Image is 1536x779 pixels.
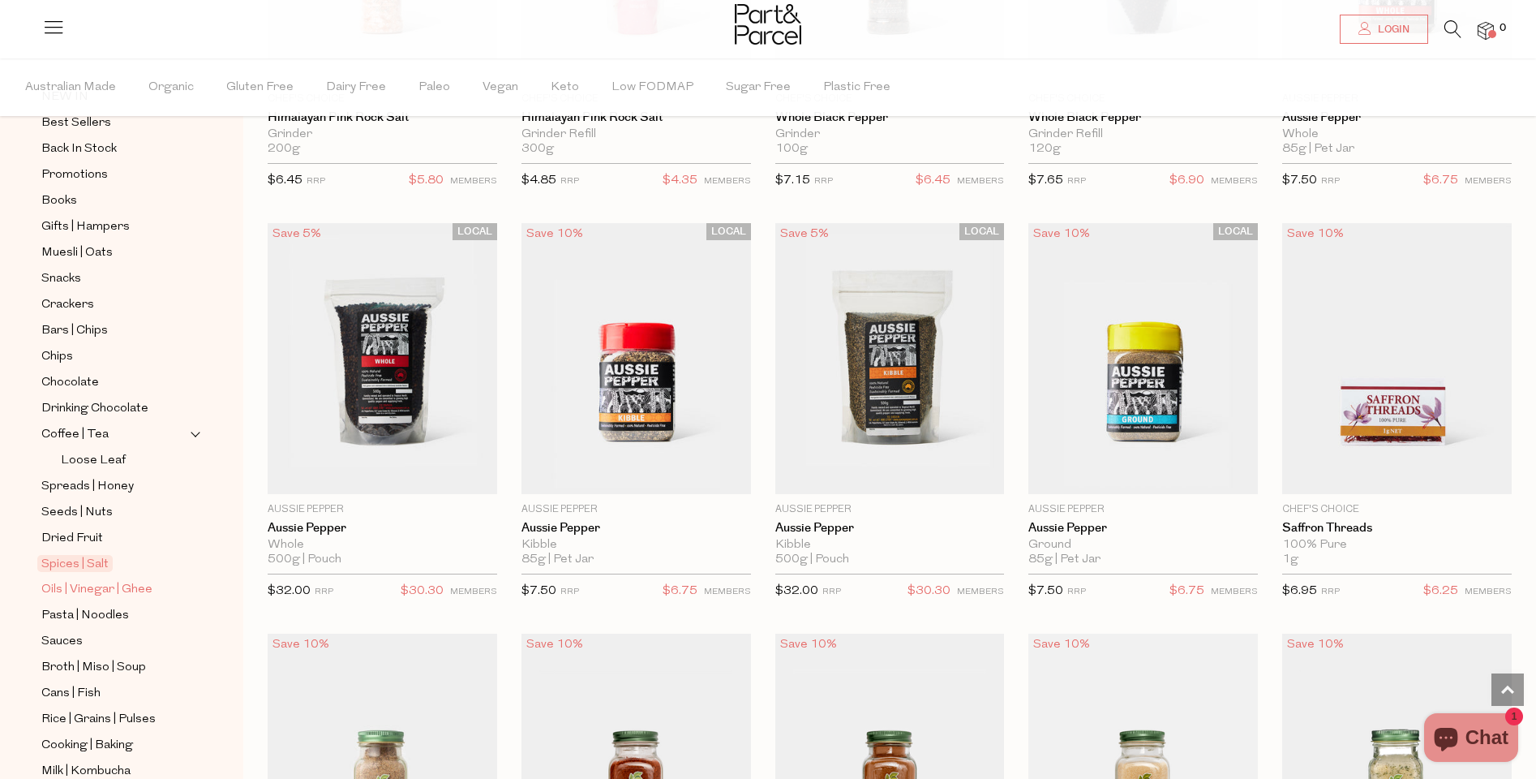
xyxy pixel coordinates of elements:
a: Books [41,191,189,211]
p: Aussie Pepper [521,502,751,517]
small: RRP [1067,587,1086,596]
span: Chocolate [41,373,99,393]
a: Drinking Chocolate [41,398,189,419]
span: Spices | Salt [37,555,113,572]
a: Himalayan Pink Rock Salt [521,110,751,125]
a: Dried Fruit [41,528,189,549]
span: Low FODMAP [611,59,693,116]
span: $32.00 [775,585,818,597]
span: Cans | Fish [41,684,101,704]
span: Broth | Miso | Soup [41,658,146,678]
inbox-online-store-chat: Shopify online store chat [1419,713,1523,766]
p: Aussie Pepper [1028,502,1258,517]
span: Seeds | Nuts [41,503,113,523]
span: Cooking | Baking [41,736,133,755]
span: $7.50 [1028,585,1063,597]
small: RRP [1321,177,1340,186]
p: Aussie Pepper [775,502,1005,517]
img: Saffron Threads [1282,223,1512,494]
span: $6.90 [1169,170,1204,192]
small: RRP [307,177,325,186]
span: Sugar Free [726,59,791,116]
div: Kibble [775,538,1005,553]
small: MEMBERS [1465,177,1512,186]
small: MEMBERS [957,587,1004,596]
small: MEMBERS [704,587,751,596]
span: Pasta | Noodles [41,606,129,626]
span: $7.65 [1028,174,1063,187]
span: Paleo [418,59,450,116]
img: Aussie Pepper [1028,223,1258,494]
a: Coffee | Tea [41,424,189,445]
span: $4.35 [663,170,697,192]
a: Himalayan Pink Rock Salt [268,110,497,125]
a: Whole Black Pepper [775,110,1005,125]
span: Coffee | Tea [41,425,109,445]
div: Kibble [521,538,751,553]
span: Best Sellers [41,114,111,133]
img: Aussie Pepper [521,223,751,494]
span: LOCAL [959,223,1004,240]
small: RRP [822,587,841,596]
span: $7.50 [1282,174,1317,187]
div: Save 5% [775,223,834,245]
img: Aussie Pepper [775,223,1005,494]
span: $6.75 [1423,170,1458,192]
small: MEMBERS [1465,587,1512,596]
small: RRP [814,177,833,186]
span: Muesli | Oats [41,243,113,263]
span: $6.75 [1169,581,1204,602]
div: Save 10% [268,634,334,656]
span: 500g | Pouch [775,553,849,567]
a: Sauces [41,631,189,652]
span: $6.45 [916,170,950,192]
a: Login [1340,15,1428,44]
a: Aussie Pepper [268,521,497,536]
span: 500g | Pouch [268,553,341,567]
a: Oils | Vinegar | Ghee [41,579,189,600]
div: Save 10% [1282,223,1349,245]
span: LOCAL [453,223,497,240]
span: 1g [1282,553,1298,567]
span: $30.30 [401,581,444,602]
span: LOCAL [1213,223,1258,240]
a: Cooking | Baking [41,735,189,755]
span: 0 [1495,21,1510,36]
span: Books [41,192,77,211]
span: Dried Fruit [41,529,103,549]
a: Pasta | Noodles [41,605,189,626]
span: Rice | Grains | Pulses [41,710,156,730]
p: Aussie Pepper [268,502,497,517]
span: Snacks [41,269,81,289]
a: Saffron Threads [1282,521,1512,536]
small: MEMBERS [450,177,497,186]
span: $6.45 [268,174,302,187]
span: $7.15 [775,174,810,187]
a: Whole Black Pepper [1028,110,1258,125]
a: Loose Leaf [61,450,189,471]
span: $6.75 [663,581,697,602]
div: Save 10% [775,634,842,656]
a: Aussie Pepper [1282,110,1512,125]
small: MEMBERS [1211,177,1258,186]
span: Oils | Vinegar | Ghee [41,580,152,600]
a: Spreads | Honey [41,476,189,497]
div: Save 10% [1282,634,1349,656]
a: Snacks [41,269,189,289]
a: Rice | Grains | Pulses [41,709,189,730]
a: Promotions [41,165,189,185]
span: Keto [551,59,579,116]
span: Crackers [41,295,94,315]
span: Chips [41,347,73,367]
div: Save 10% [1028,223,1095,245]
span: Gluten Free [226,59,294,116]
div: 100% Pure [1282,538,1512,553]
span: $30.30 [907,581,950,602]
a: Spices | Salt [41,554,189,574]
span: 120g [1028,142,1061,157]
span: 85g | Pet Jar [521,553,594,567]
span: 85g | Pet Jar [1028,553,1101,567]
a: Broth | Miso | Soup [41,657,189,678]
a: Best Sellers [41,113,189,133]
span: 300g [521,142,554,157]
